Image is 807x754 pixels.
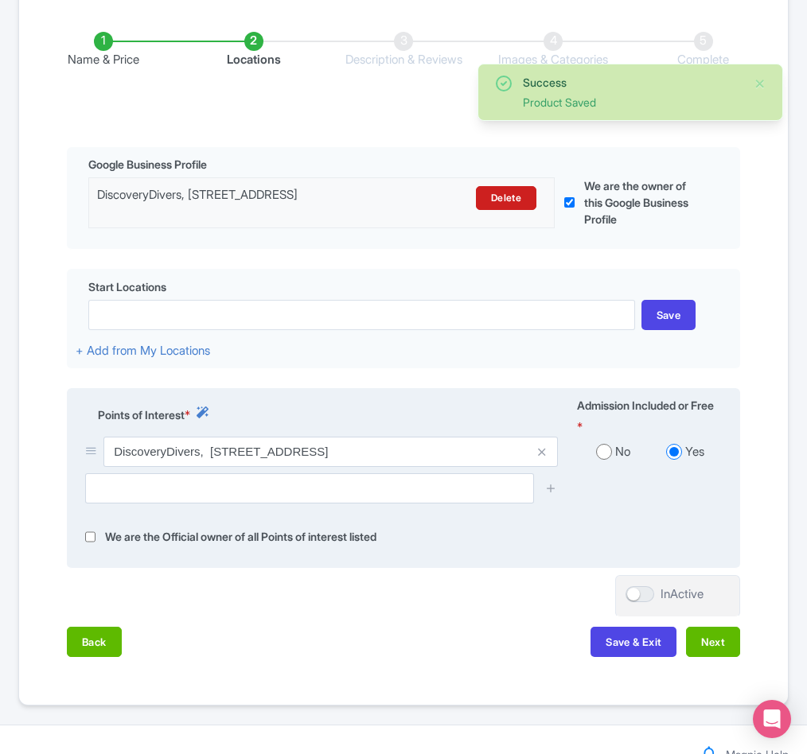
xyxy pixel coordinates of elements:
[753,700,791,738] div: Open Intercom Messenger
[478,32,628,69] li: Images & Categories
[641,300,696,330] div: Save
[476,186,536,210] a: Delete
[629,32,778,69] li: Complete
[615,443,630,461] label: No
[329,32,478,69] li: Description & Reviews
[88,278,166,295] span: Start Locations
[661,585,704,604] div: InActive
[685,443,704,461] label: Yes
[584,177,703,227] label: We are the owner of this Google Business Profile
[67,627,122,657] button: Back
[105,528,376,546] label: We are the Official owner of all Points of interest listed
[178,32,328,69] li: Locations
[523,94,741,111] div: Product Saved
[98,406,185,423] span: Points of Interest
[97,186,434,210] div: DiscoveryDivers, [STREET_ADDRESS]
[29,32,178,69] li: Name & Price
[754,74,766,93] button: Close
[523,74,741,91] div: Success
[591,627,676,657] button: Save & Exit
[76,343,210,358] a: + Add from My Locations
[577,397,714,414] span: Admission Included or Free
[88,156,207,173] span: Google Business Profile
[686,627,740,657] button: Next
